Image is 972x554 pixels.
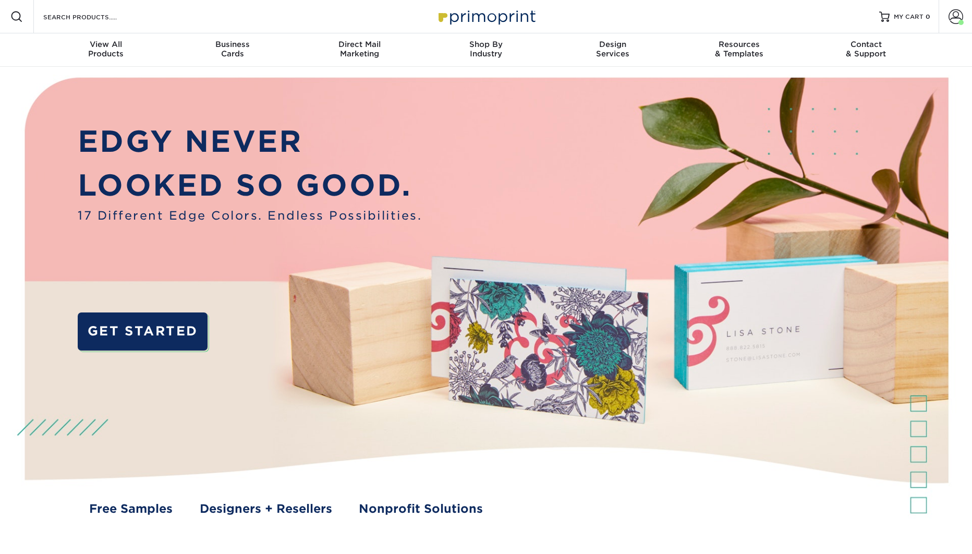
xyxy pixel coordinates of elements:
[42,10,144,23] input: SEARCH PRODUCTS.....
[43,40,169,49] span: View All
[549,40,676,58] div: Services
[200,500,332,518] a: Designers + Resellers
[89,500,173,518] a: Free Samples
[676,40,803,49] span: Resources
[43,33,169,67] a: View AllProducts
[296,40,423,49] span: Direct Mail
[803,40,929,58] div: & Support
[78,163,422,207] p: LOOKED SO GOOD.
[549,33,676,67] a: DesignServices
[3,522,89,550] iframe: Google Customer Reviews
[296,40,423,58] div: Marketing
[803,40,929,49] span: Contact
[296,33,423,67] a: Direct MailMarketing
[434,5,538,28] img: Primoprint
[803,33,929,67] a: Contact& Support
[78,312,208,351] a: GET STARTED
[423,33,550,67] a: Shop ByIndustry
[43,40,169,58] div: Products
[169,40,296,49] span: Business
[169,33,296,67] a: BusinessCards
[676,40,803,58] div: & Templates
[894,13,924,21] span: MY CART
[78,207,422,225] span: 17 Different Edge Colors. Endless Possibilities.
[926,13,930,20] span: 0
[423,40,550,58] div: Industry
[359,500,483,518] a: Nonprofit Solutions
[676,33,803,67] a: Resources& Templates
[549,40,676,49] span: Design
[78,119,422,163] p: EDGY NEVER
[423,40,550,49] span: Shop By
[169,40,296,58] div: Cards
